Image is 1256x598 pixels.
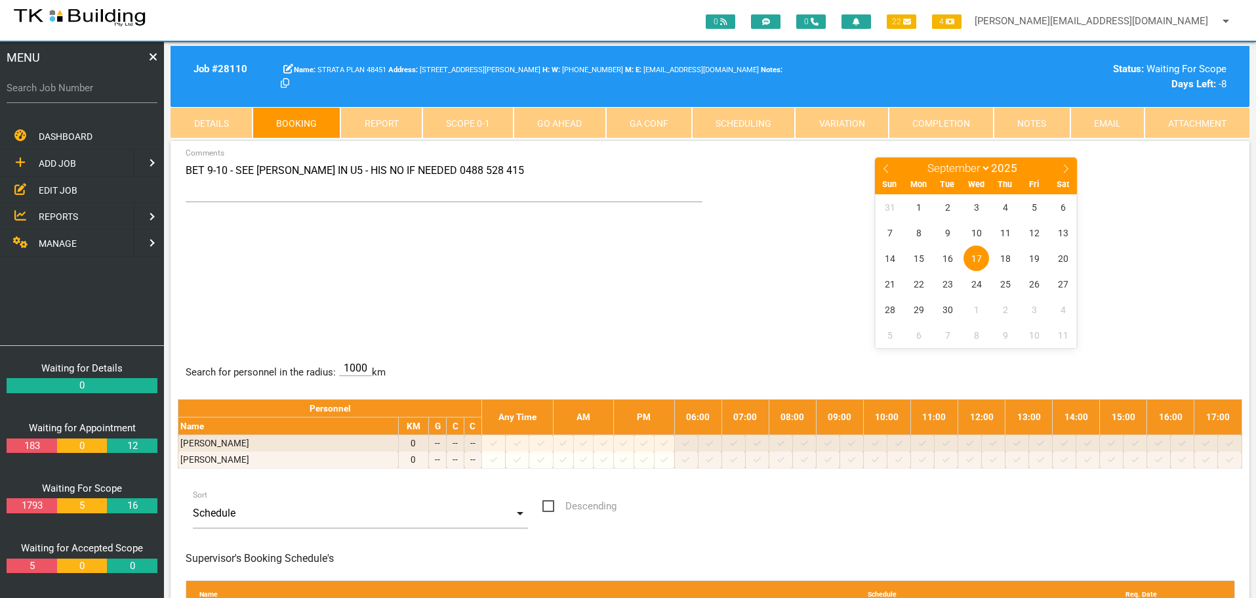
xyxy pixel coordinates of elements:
[57,498,107,513] a: 5
[552,66,560,74] b: W:
[7,498,56,513] a: 1793
[447,417,464,435] th: Your Company
[888,107,993,139] a: Completion
[39,238,77,249] span: MANAGE
[875,181,904,189] span: Sun
[186,147,224,159] label: Comments
[769,399,816,435] th: 08:00
[935,246,961,271] span: September 16, 2025
[990,181,1019,189] span: Thu
[993,297,1019,322] span: October 2, 2025
[674,399,721,435] th: 06:00
[1145,107,1249,139] a: Attachment
[7,438,56,454] a: 183
[193,63,247,75] b: Job # 28110
[935,220,961,246] span: September 9, 2025
[464,417,482,435] th: Your Customers
[1022,220,1047,246] span: September 12, 2025
[1022,297,1047,322] span: October 3, 2025
[878,271,903,297] span: September 21, 2025
[1022,271,1047,297] span: September 26, 2025
[906,297,932,322] span: September 29, 2025
[57,438,107,454] a: 0
[816,399,863,435] th: 09:00
[1050,271,1076,297] span: September 27, 2025
[932,14,962,29] span: 4
[625,66,634,74] b: M:
[761,66,782,74] b: Notes:
[1022,246,1047,271] span: September 19, 2025
[979,62,1226,91] div: Waiting For Scope -8
[39,131,92,142] span: DASHBOARD
[1053,399,1100,435] th: 14:00
[706,14,735,29] span: 0
[1100,399,1147,435] th: 15:00
[993,220,1019,246] span: September 11, 2025
[721,399,769,435] th: 07:00
[1050,194,1076,220] span: September 6, 2025
[401,437,427,450] div: 0
[906,322,932,348] span: October 6, 2025
[449,453,462,466] div: --
[431,437,444,450] div: --
[39,158,76,169] span: ADD JOB
[991,161,1030,175] input: Year
[553,399,613,435] th: AM
[401,453,427,466] div: 0
[388,66,418,74] b: Address:
[39,184,77,195] span: EDIT JOB
[193,489,207,501] label: Sort
[21,542,143,554] a: Waiting for Accepted Scope
[878,246,903,271] span: September 14, 2025
[388,66,540,74] span: [STREET_ADDRESS][PERSON_NAME]
[935,322,961,348] span: October 7, 2025
[993,322,1019,348] span: October 9, 2025
[1194,399,1242,435] th: 17:00
[39,211,78,222] span: REPORTS
[107,559,157,574] a: 0
[993,271,1019,297] span: September 25, 2025
[795,107,888,139] a: Variation
[906,246,932,271] span: September 15, 2025
[878,194,903,220] span: August 31, 2025
[904,181,933,189] span: Mon
[935,194,961,220] span: September 2, 2025
[935,297,961,322] span: September 30, 2025
[636,66,641,74] b: E:
[422,107,513,139] a: Scope 0-1
[964,194,990,220] span: September 3, 2025
[340,107,422,139] a: Report
[964,322,990,348] span: October 8, 2025
[1050,220,1076,246] span: September 13, 2025
[514,107,605,139] a: Go Ahead
[962,181,990,189] span: Wed
[692,107,795,139] a: Scheduling
[993,246,1019,271] span: September 18, 2025
[605,107,691,139] a: GA Conf
[964,297,990,322] span: October 1, 2025
[294,66,315,74] b: Name:
[29,422,136,434] a: Waiting for Appointment
[878,322,903,348] span: October 5, 2025
[1171,78,1216,90] b: Days Left:
[1048,181,1077,189] span: Sat
[542,498,617,515] span: Descending
[57,559,107,574] a: 0
[186,553,1235,565] h3: Supervisor's Booking Schedule's
[1070,107,1144,139] a: Email
[1147,399,1194,435] th: 16:00
[7,81,157,96] label: Search Job Number
[1050,246,1076,271] span: September 20, 2025
[796,14,826,29] span: 0
[107,438,157,454] a: 12
[964,271,990,297] span: September 24, 2025
[1050,322,1076,348] span: October 11, 2025
[252,107,340,139] a: Booking
[41,362,123,374] a: Waiting for Details
[933,181,962,189] span: Tue
[552,66,623,74] span: [PHONE_NUMBER]
[7,378,157,393] a: 0
[180,453,395,466] div: [PERSON_NAME]
[429,417,447,435] th: General, All Companies and Customers
[1005,399,1053,435] th: 13:00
